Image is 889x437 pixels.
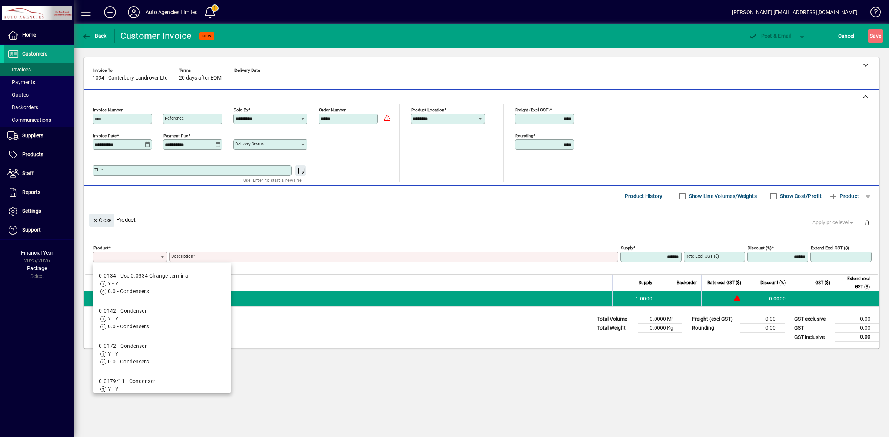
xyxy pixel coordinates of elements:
span: Backorder [677,279,697,287]
app-page-header-button: Delete [858,219,876,226]
mat-label: Supply [621,245,633,251]
td: Freight (excl GST) [688,315,740,324]
div: Auto Agencies Limited [146,6,198,18]
td: 0.00 [835,315,879,324]
button: Close [89,214,114,227]
div: 0.0172 - Condenser [99,342,149,350]
a: Payments [4,76,74,88]
td: GST exclusive [790,315,835,324]
span: Cancel [838,30,855,42]
span: Home [22,32,36,38]
td: Total Volume [593,315,638,324]
button: Save [868,29,883,43]
mat-label: Payment due [163,133,188,138]
a: Backorders [4,101,74,114]
mat-label: Product location [411,107,444,112]
mat-option: 0.0134 - Use 0.0334 Change terminal [93,266,231,301]
span: - [234,75,236,81]
mat-option: 0.0179/11 - Condenser [93,372,231,407]
span: Support [22,227,41,233]
td: 0.00 [740,315,785,324]
span: Y - Y [108,316,118,322]
mat-label: Extend excl GST ($) [811,245,849,251]
span: Customers [22,51,47,57]
span: Settings [22,208,41,214]
span: Supply [639,279,652,287]
div: 0.0142 - Condenser [99,307,149,315]
a: Staff [4,164,74,183]
span: Financial Year [21,250,53,256]
label: Show Cost/Profit [779,192,822,200]
button: Cancel [836,29,856,43]
mat-label: Reference [165,115,184,121]
div: [PERSON_NAME] [EMAIL_ADDRESS][DOMAIN_NAME] [732,6,858,18]
span: P [761,33,765,39]
a: Products [4,145,74,164]
span: 1.0000 [636,295,653,302]
span: ave [870,30,881,42]
div: 0.0134 - Use 0.0334 Change terminal [99,272,189,280]
span: Payments [7,79,35,85]
span: 1094 - Canterbury Landrover Ltd [93,75,168,81]
div: 0.0179/11 - Condenser [99,377,155,385]
td: 0.00 [835,333,879,342]
a: Suppliers [4,127,74,145]
mat-label: Delivery status [235,141,264,147]
button: Profile [122,6,146,19]
mat-label: Freight (excl GST) [515,107,550,112]
td: 0.00 [835,324,879,333]
td: GST [790,324,835,333]
mat-label: Invoice number [93,107,123,112]
span: GST ($) [815,279,830,287]
span: Back [82,33,107,39]
span: Apply price level [812,219,855,226]
span: S [870,33,873,39]
td: 0.0000 [746,291,790,306]
label: Show Line Volumes/Weights [687,192,757,200]
span: Backorders [7,104,38,110]
mat-label: Description [171,253,193,259]
span: Extend excl GST ($) [839,275,870,291]
span: NEW [202,34,212,38]
span: Y - Y [108,280,118,286]
button: Product History [622,189,666,203]
td: GST inclusive [790,333,835,342]
a: Settings [4,202,74,221]
button: Back [80,29,109,43]
span: Product History [625,190,663,202]
span: Rate excl GST ($) [707,279,741,287]
button: Apply price level [809,216,858,229]
span: 0.0 - Condensers [108,323,149,329]
mat-option: 0.0142 - Condenser [93,301,231,336]
a: Quotes [4,88,74,101]
span: Y - Y [108,386,118,392]
app-page-header-button: Back [74,29,115,43]
span: Communications [7,117,51,123]
td: 0.0000 Kg [638,324,682,333]
span: Quotes [7,92,29,98]
span: 0.0 - Condensers [108,359,149,364]
a: Invoices [4,63,74,76]
span: 0.0 - Condensers [108,288,149,294]
a: Reports [4,183,74,202]
button: Post & Email [745,29,795,43]
span: Suppliers [22,132,43,138]
span: Reports [22,189,40,195]
span: Y - Y [108,351,118,357]
div: Customer Invoice [120,30,192,42]
mat-label: Rate excl GST ($) [686,253,719,259]
td: 0.0000 M³ [638,315,682,324]
span: ost & Email [748,33,791,39]
button: Add [98,6,122,19]
div: Product [84,206,879,233]
mat-label: Sold by [234,107,248,112]
button: Delete [858,214,876,231]
mat-option: 0.0172 - Condenser [93,336,231,372]
span: Invoices [7,67,31,73]
a: Support [4,221,74,239]
mat-label: Rounding [515,133,533,138]
td: Rounding [688,324,740,333]
a: Home [4,26,74,44]
app-page-header-button: Close [87,216,116,223]
td: 0.00 [740,324,785,333]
